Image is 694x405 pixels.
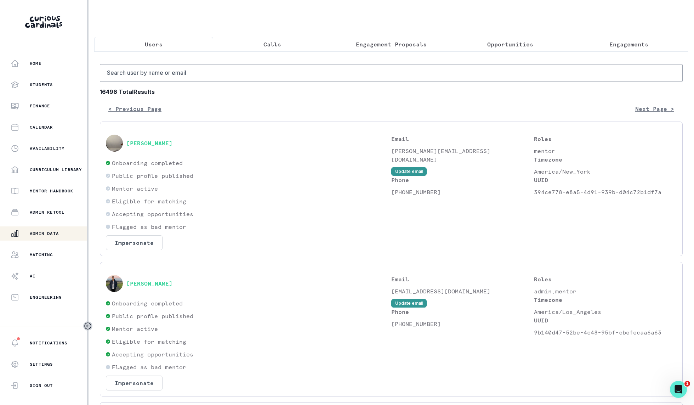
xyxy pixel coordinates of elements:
p: America/New_York [534,167,677,176]
p: Email [391,275,534,283]
button: Toggle sidebar [83,321,92,331]
p: Eligible for matching [112,337,186,346]
p: Accepting opportunities [112,350,193,359]
p: mentor [534,147,677,155]
p: Public profile published [112,171,193,180]
p: Engagements [609,40,648,49]
p: Opportunities [487,40,533,49]
button: [PERSON_NAME] [126,280,172,287]
p: Students [30,82,53,88]
p: Roles [534,275,677,283]
p: UUID [534,316,677,325]
p: [PHONE_NUMBER] [391,320,534,328]
p: AI [30,273,35,279]
p: Onboarding completed [112,159,183,167]
p: Flagged as bad mentor [112,223,186,231]
p: [EMAIL_ADDRESS][DOMAIN_NAME] [391,287,534,296]
p: Timezone [534,296,677,304]
p: Eligible for matching [112,197,186,206]
button: Update email [391,167,427,176]
button: Impersonate [106,376,163,390]
p: [PHONE_NUMBER] [391,188,534,196]
p: Admin Data [30,231,59,236]
p: 394ce778-e8a5-4d91-939b-d04c72b1df7a [534,188,677,196]
p: Public profile published [112,312,193,320]
p: Mentor active [112,325,158,333]
p: Phone [391,308,534,316]
p: Users [145,40,163,49]
p: Sign Out [30,383,53,388]
p: Timezone [534,155,677,164]
p: Email [391,135,534,143]
p: Availability [30,146,64,151]
button: Impersonate [106,235,163,250]
p: Mentor active [112,184,158,193]
p: Accepting opportunities [112,210,193,218]
p: 9b140d47-52be-4c48-95bf-cbefecaa6a63 [534,328,677,337]
p: Home [30,61,41,66]
p: America/Los_Angeles [534,308,677,316]
p: Engineering [30,294,62,300]
button: < Previous Page [100,102,170,116]
p: Matching [30,252,53,258]
p: Onboarding completed [112,299,183,308]
span: 1 [684,381,690,387]
p: Calendar [30,124,53,130]
p: Notifications [30,340,68,346]
button: Update email [391,299,427,308]
b: 16496 Total Results [100,88,683,96]
p: Settings [30,361,53,367]
p: Finance [30,103,50,109]
button: [PERSON_NAME] [126,140,172,147]
p: Flagged as bad mentor [112,363,186,371]
p: Engagement Proposals [356,40,427,49]
p: Calls [263,40,281,49]
p: Phone [391,176,534,184]
p: Roles [534,135,677,143]
img: Curious Cardinals Logo [25,16,62,28]
button: Next Page > [627,102,683,116]
p: Mentor Handbook [30,188,73,194]
p: Admin Retool [30,209,64,215]
p: Curriculum Library [30,167,82,173]
iframe: Intercom live chat [670,381,687,398]
p: UUID [534,176,677,184]
p: [PERSON_NAME][EMAIL_ADDRESS][DOMAIN_NAME] [391,147,534,164]
p: admin,mentor [534,287,677,296]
